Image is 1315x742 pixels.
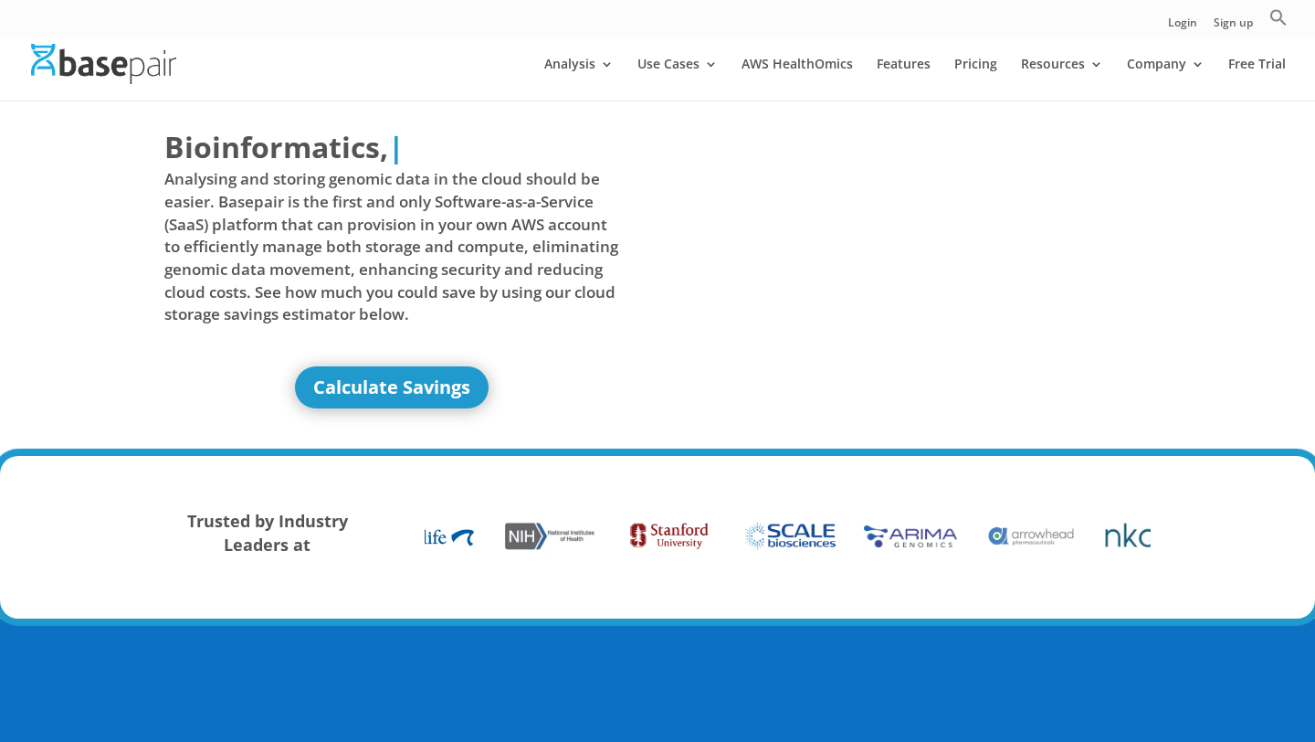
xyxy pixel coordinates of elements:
a: Free Trial [1228,58,1286,101]
a: Search Icon Link [1269,8,1288,37]
a: Resources [1021,58,1103,101]
a: Calculate Savings [295,366,489,408]
a: Sign up [1214,17,1253,37]
a: Features [877,58,931,101]
iframe: Basepair - NGS Analysis Simplified [671,126,1126,382]
a: Analysis [544,58,614,101]
span: | [388,127,405,166]
a: Pricing [954,58,997,101]
a: AWS HealthOmics [742,58,853,101]
strong: Trusted by Industry Leaders at [187,510,348,556]
a: Company [1127,58,1205,101]
a: Login [1168,17,1197,37]
span: Bioinformatics, [164,126,388,168]
span: Analysing and storing genomic data in the cloud should be easier. Basepair is the first and only ... [164,168,619,325]
a: Use Cases [637,58,718,101]
svg: Search [1269,8,1288,26]
img: Basepair [31,44,176,83]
